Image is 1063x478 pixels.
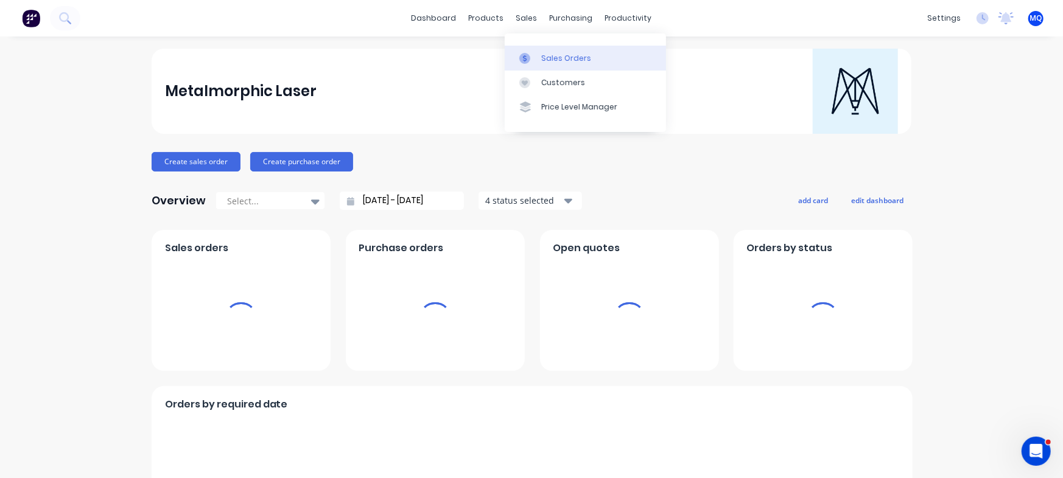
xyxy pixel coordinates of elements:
span: Purchase orders [359,241,444,255]
button: add card [790,192,836,208]
a: Customers [505,71,666,95]
button: Create sales order [152,152,240,171]
span: Sales orders [165,241,228,255]
div: purchasing [544,9,599,27]
span: Orders by status [747,241,833,255]
iframe: Intercom live chat [1022,437,1051,466]
div: products [463,9,510,27]
a: dashboard [405,9,463,27]
div: Overview [152,189,206,213]
a: Price Level Manager [505,95,666,119]
span: Orders by required date [165,397,288,412]
div: Sales Orders [541,53,591,64]
span: Open quotes [553,241,620,255]
div: 4 status selected [485,194,562,207]
div: Metalmorphic Laser [165,79,317,103]
button: 4 status selected [479,192,582,210]
a: Sales Orders [505,46,666,70]
img: Metalmorphic Laser [813,49,898,134]
div: Price Level Manager [541,102,617,113]
div: settings [921,9,967,27]
div: sales [510,9,544,27]
button: edit dashboard [843,192,911,208]
span: MQ [1030,13,1042,24]
div: Customers [541,77,585,88]
button: Create purchase order [250,152,353,171]
div: productivity [599,9,658,27]
img: Factory [22,9,40,27]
